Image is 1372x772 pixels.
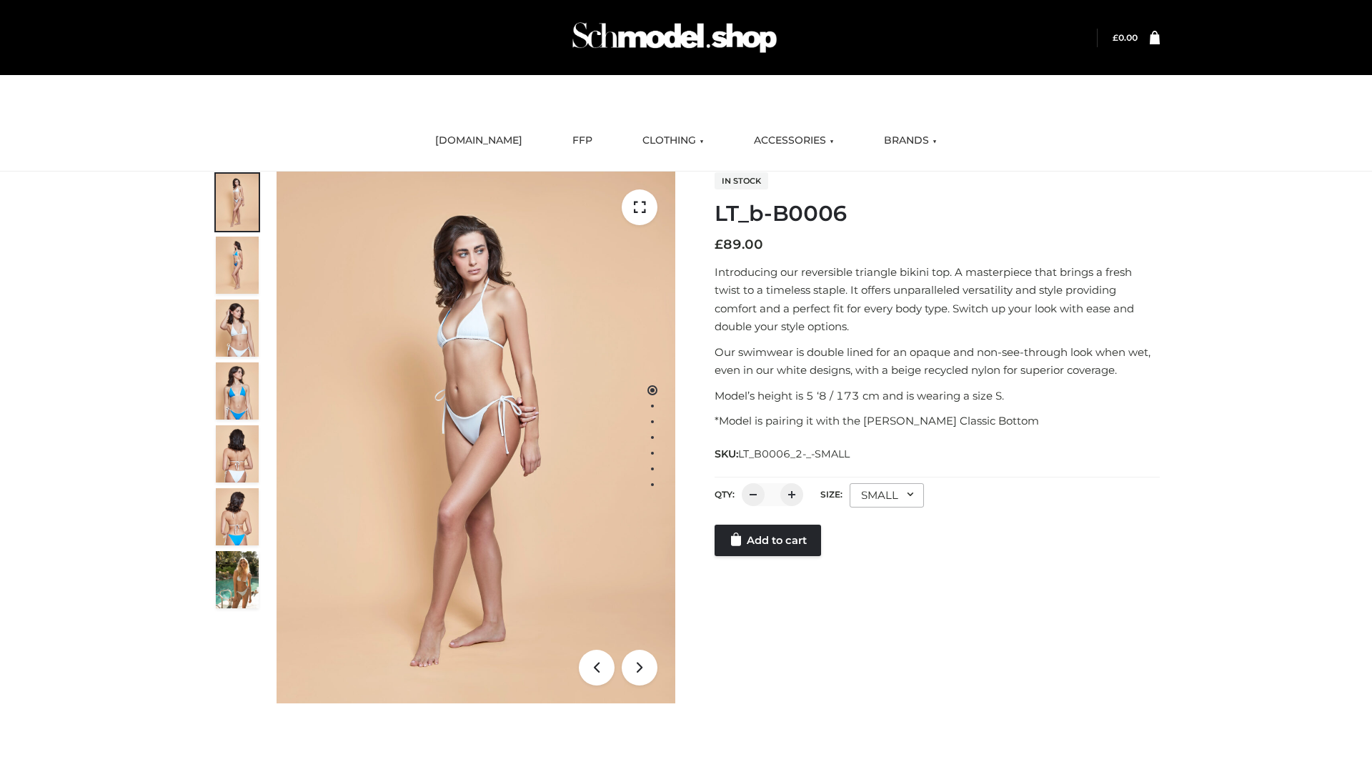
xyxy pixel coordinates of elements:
a: ACCESSORIES [743,125,845,157]
label: Size: [820,489,842,500]
img: ArielClassicBikiniTop_CloudNine_AzureSky_OW114ECO_1 [277,172,675,703]
img: ArielClassicBikiniTop_CloudNine_AzureSky_OW114ECO_3-scaled.jpg [216,300,259,357]
p: Model’s height is 5 ‘8 / 173 cm and is wearing a size S. [715,387,1160,405]
div: SMALL [850,483,924,508]
p: Introducing our reversible triangle bikini top. A masterpiece that brings a fresh twist to a time... [715,263,1160,336]
a: CLOTHING [632,125,715,157]
a: BRANDS [873,125,948,157]
img: ArielClassicBikiniTop_CloudNine_AzureSky_OW114ECO_1-scaled.jpg [216,174,259,231]
a: Add to cart [715,525,821,556]
span: In stock [715,172,768,189]
span: £ [1113,32,1118,43]
img: ArielClassicBikiniTop_CloudNine_AzureSky_OW114ECO_2-scaled.jpg [216,237,259,294]
img: Schmodel Admin 964 [567,9,782,66]
p: Our swimwear is double lined for an opaque and non-see-through look when wet, even in our white d... [715,343,1160,380]
span: £ [715,237,723,252]
p: *Model is pairing it with the [PERSON_NAME] Classic Bottom [715,412,1160,430]
img: ArielClassicBikiniTop_CloudNine_AzureSky_OW114ECO_4-scaled.jpg [216,362,259,420]
h1: LT_b-B0006 [715,201,1160,227]
span: LT_B0006_2-_-SMALL [738,447,850,460]
img: ArielClassicBikiniTop_CloudNine_AzureSky_OW114ECO_7-scaled.jpg [216,425,259,482]
a: [DOMAIN_NAME] [424,125,533,157]
img: ArielClassicBikiniTop_CloudNine_AzureSky_OW114ECO_8-scaled.jpg [216,488,259,545]
img: Arieltop_CloudNine_AzureSky2.jpg [216,551,259,608]
bdi: 89.00 [715,237,763,252]
span: SKU: [715,445,851,462]
a: £0.00 [1113,32,1138,43]
a: FFP [562,125,603,157]
bdi: 0.00 [1113,32,1138,43]
label: QTY: [715,489,735,500]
